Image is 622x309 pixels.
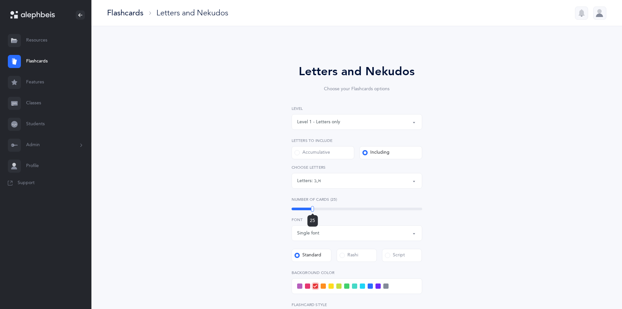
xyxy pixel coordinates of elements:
button: Single font [292,225,422,241]
div: Flashcards [107,8,143,18]
div: Letters and Nekudos [156,8,228,18]
label: Letters to include [292,138,422,144]
label: Font [292,217,422,223]
span: Support [18,180,35,186]
label: Flashcard Style [292,302,422,308]
div: Letters and Nekudos [273,63,440,80]
div: Accumulative [295,149,330,156]
div: Including [362,149,390,156]
div: Choose your Flashcards options [273,86,440,93]
button: א, בּ [292,173,422,189]
div: א , בּ [314,178,321,184]
label: Choose letters [292,164,422,170]
div: Level 1 - Letters only [297,119,340,126]
div: Single font [297,230,319,237]
label: Level [292,106,422,112]
label: Background color [292,270,422,276]
div: Rashi [340,252,358,259]
div: Letters: [297,178,314,184]
label: Number of Cards (25) [292,197,422,202]
div: Script [385,252,405,259]
span: 25 [310,218,315,223]
button: Level 1 - Letters only [292,114,422,130]
div: Standard [295,252,321,259]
